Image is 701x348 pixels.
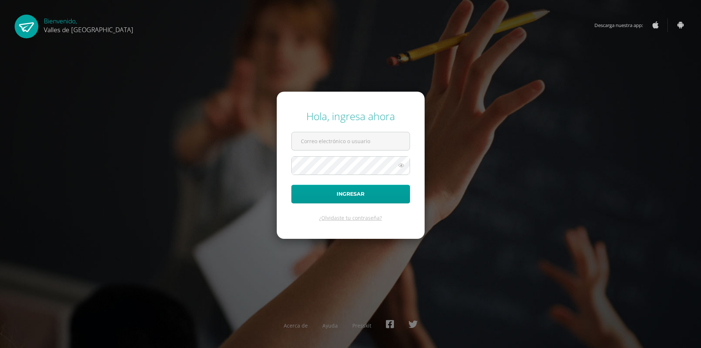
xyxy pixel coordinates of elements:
[319,214,382,221] a: ¿Olvidaste tu contraseña?
[284,322,308,329] a: Acerca de
[352,322,371,329] a: Presskit
[594,18,650,32] span: Descarga nuestra app:
[44,15,133,34] div: Bienvenido,
[291,109,410,123] div: Hola, ingresa ahora
[292,132,410,150] input: Correo electrónico o usuario
[322,322,338,329] a: Ayuda
[291,185,410,203] button: Ingresar
[44,25,133,34] span: Valles de [GEOGRAPHIC_DATA]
